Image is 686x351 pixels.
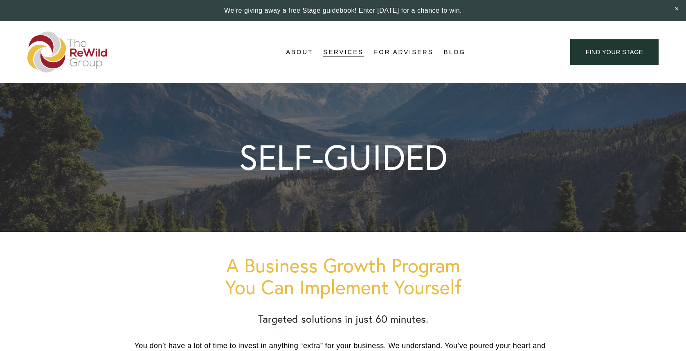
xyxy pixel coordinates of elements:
[323,47,364,58] span: Services
[239,140,448,174] h1: SELF-GUIDED
[374,46,433,58] a: For Advisers
[286,46,313,58] a: folder dropdown
[323,46,364,58] a: folder dropdown
[570,39,659,65] a: find your stage
[444,46,466,58] a: Blog
[135,313,552,325] h2: Targeted solutions in just 60 minutes.
[286,47,313,58] span: About
[27,32,108,72] img: The ReWild Group
[135,254,552,298] h1: A Business Growth Program You Can Implement Yourself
